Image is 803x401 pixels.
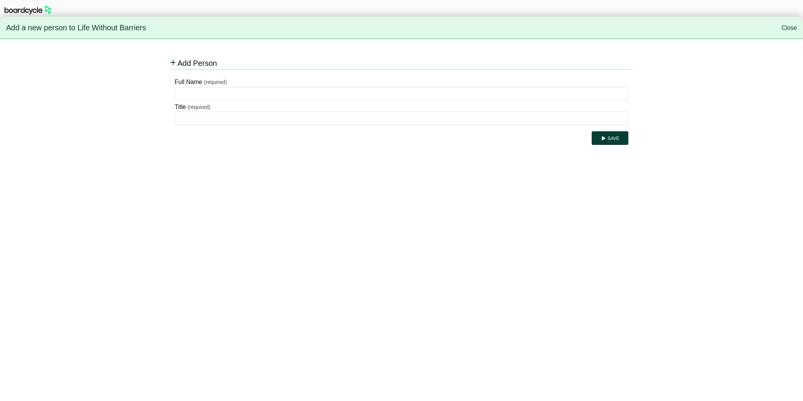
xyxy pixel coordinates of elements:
[175,77,202,87] label: Full Name
[188,104,211,110] small: (required)
[592,131,628,145] button: Save
[6,20,146,36] span: Add a new person to Life Without Barriers
[5,5,51,15] img: BoardcycleBlackGreen-aaafeed430059cb809a45853b8cf6d952af9d84e6e89e1f1685b34bfd5cb7d64.svg
[175,102,186,112] label: Title
[781,25,797,31] a: Close
[177,59,217,67] span: Add Person
[204,79,227,85] small: (required)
